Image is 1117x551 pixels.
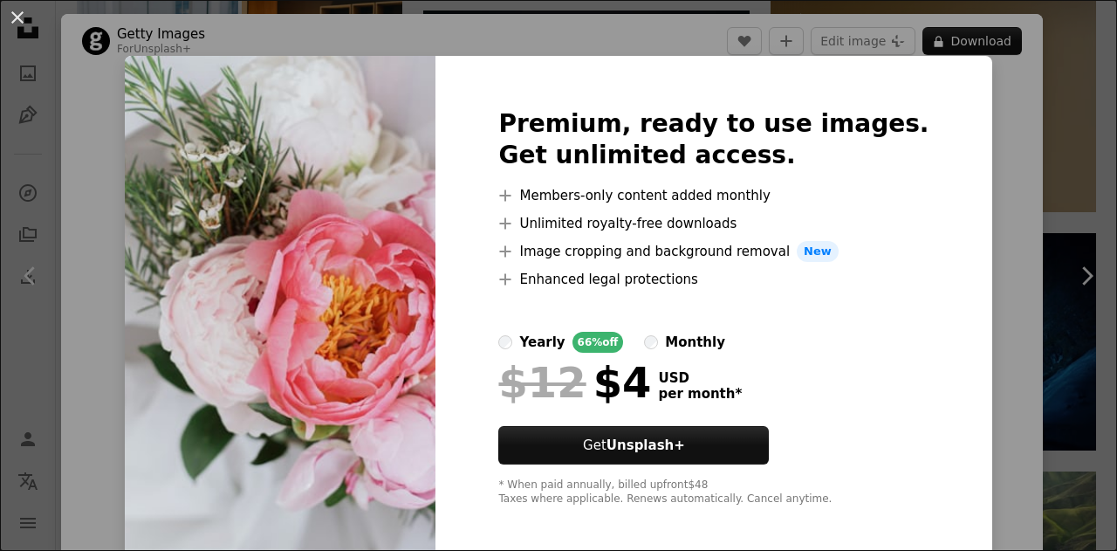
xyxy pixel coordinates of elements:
[572,332,624,353] div: 66% off
[606,437,685,453] strong: Unsplash+
[498,426,769,465] button: GetUnsplash+
[498,360,651,405] div: $4
[644,335,658,349] input: monthly
[665,332,725,353] div: monthly
[658,386,742,402] span: per month *
[498,185,929,206] li: Members-only content added monthly
[498,213,929,234] li: Unlimited royalty-free downloads
[498,335,512,349] input: yearly66%off
[498,360,586,405] span: $12
[797,241,839,262] span: New
[498,108,929,171] h2: Premium, ready to use images. Get unlimited access.
[498,479,929,506] div: * When paid annually, billed upfront $48 Taxes where applicable. Renews automatically. Cancel any...
[658,370,742,386] span: USD
[498,241,929,262] li: Image cropping and background removal
[519,332,565,353] div: yearly
[498,269,929,290] li: Enhanced legal protections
